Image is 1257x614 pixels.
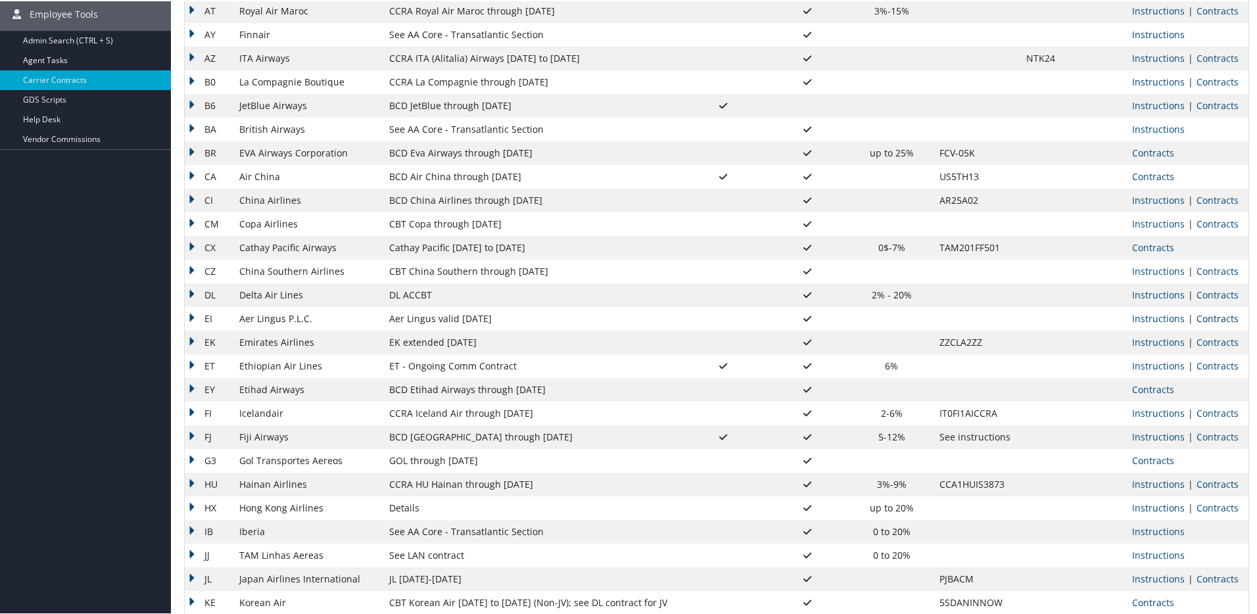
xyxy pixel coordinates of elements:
[383,22,682,45] td: See AA Core - Transatlantic Section
[383,471,682,495] td: CCRA HU Hainan through [DATE]
[185,519,233,542] td: IB
[185,542,233,566] td: JJ
[383,353,682,377] td: ET - Ongoing Comm Contract
[1197,3,1239,16] a: View Contracts
[383,306,682,329] td: Aer Lingus valid [DATE]
[1197,311,1239,323] a: View Contracts
[233,542,383,566] td: TAM Linhas Aereas
[233,448,383,471] td: Gol Transportes Aereos
[1185,98,1197,110] span: |
[185,377,233,400] td: EY
[1185,264,1197,276] span: |
[1132,382,1174,394] a: View Contracts
[383,140,682,164] td: BCD Eva Airways through [DATE]
[1132,216,1185,229] a: View Ticketing Instructions
[233,235,383,258] td: Cathay Pacific Airways
[1132,3,1185,16] a: View Ticketing Instructions
[1197,287,1239,300] a: View Contracts
[383,116,682,140] td: See AA Core - Transatlantic Section
[1185,216,1197,229] span: |
[185,235,233,258] td: CX
[1185,287,1197,300] span: |
[1132,453,1174,465] a: View Contracts
[1185,74,1197,87] span: |
[185,140,233,164] td: BR
[1132,169,1174,181] a: View Contracts
[383,211,682,235] td: CBT Copa through [DATE]
[185,116,233,140] td: BA
[1185,500,1197,513] span: |
[933,329,1020,353] td: ZZCLA2ZZ
[851,353,933,377] td: 6%
[851,542,933,566] td: 0 to 20%
[383,329,682,353] td: EK extended [DATE]
[1197,74,1239,87] a: View Contracts
[383,495,682,519] td: Details
[1132,98,1185,110] a: View Ticketing Instructions
[1185,406,1197,418] span: |
[233,519,383,542] td: Iberia
[1132,287,1185,300] a: View Ticketing Instructions
[383,45,682,69] td: CCRA ITA (Alitalia) Airways [DATE] to [DATE]
[383,519,682,542] td: See AA Core - Transatlantic Section
[851,495,933,519] td: up to 20%
[1197,216,1239,229] a: View Contracts
[233,164,383,187] td: Air China
[851,471,933,495] td: 3%-9%
[233,140,383,164] td: EVA Airways Corporation
[233,495,383,519] td: Hong Kong Airlines
[383,424,682,448] td: BCD [GEOGRAPHIC_DATA] through [DATE]
[933,187,1020,211] td: AR25A02
[383,258,682,282] td: CBT China Southern through [DATE]
[185,306,233,329] td: EI
[1020,45,1126,69] td: NTK24
[185,211,233,235] td: CM
[233,69,383,93] td: La Compagnie Boutique
[233,116,383,140] td: British Airways
[383,235,682,258] td: Cathay Pacific [DATE] to [DATE]
[185,400,233,424] td: FI
[1132,122,1185,134] a: View Ticketing Instructions
[1132,51,1185,63] a: View Ticketing Instructions
[851,235,933,258] td: 0$-7%
[1132,264,1185,276] a: View Ticketing Instructions
[383,566,682,590] td: JL [DATE]-[DATE]
[185,495,233,519] td: HX
[185,448,233,471] td: G3
[185,22,233,45] td: AY
[383,69,682,93] td: CCRA La Compagnie through [DATE]
[1132,358,1185,371] a: View Ticketing Instructions
[933,424,1020,448] td: See instructions
[933,566,1020,590] td: PJBACM
[233,93,383,116] td: JetBlue Airways
[1197,358,1239,371] a: View Contracts
[383,448,682,471] td: GOL through [DATE]
[1132,335,1185,347] a: View Ticketing Instructions
[933,400,1020,424] td: IT0FI1AICCRA
[233,377,383,400] td: Etihad Airways
[383,377,682,400] td: BCD Etihad Airways through [DATE]
[383,400,682,424] td: CCRA Iceland Air through [DATE]
[185,93,233,116] td: B6
[185,282,233,306] td: DL
[233,329,383,353] td: Emirates Airlines
[851,282,933,306] td: 2% - 20%
[233,424,383,448] td: Fiji Airways
[185,471,233,495] td: HU
[185,69,233,93] td: B0
[1132,240,1174,252] a: View Contracts
[933,164,1020,187] td: US5TH13
[1197,406,1239,418] a: View Contracts
[185,258,233,282] td: CZ
[233,400,383,424] td: Icelandair
[1132,595,1174,607] a: View Contracts
[933,471,1020,495] td: CCA1HUIS3873
[383,187,682,211] td: BCD China Airlines through [DATE]
[1132,193,1185,205] a: View Ticketing Instructions
[1132,571,1185,584] a: View Ticketing Instructions
[233,566,383,590] td: Japan Airlines International
[1132,406,1185,418] a: View Ticketing Instructions
[1132,74,1185,87] a: View Ticketing Instructions
[1185,335,1197,347] span: |
[1132,500,1185,513] a: View Ticketing Instructions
